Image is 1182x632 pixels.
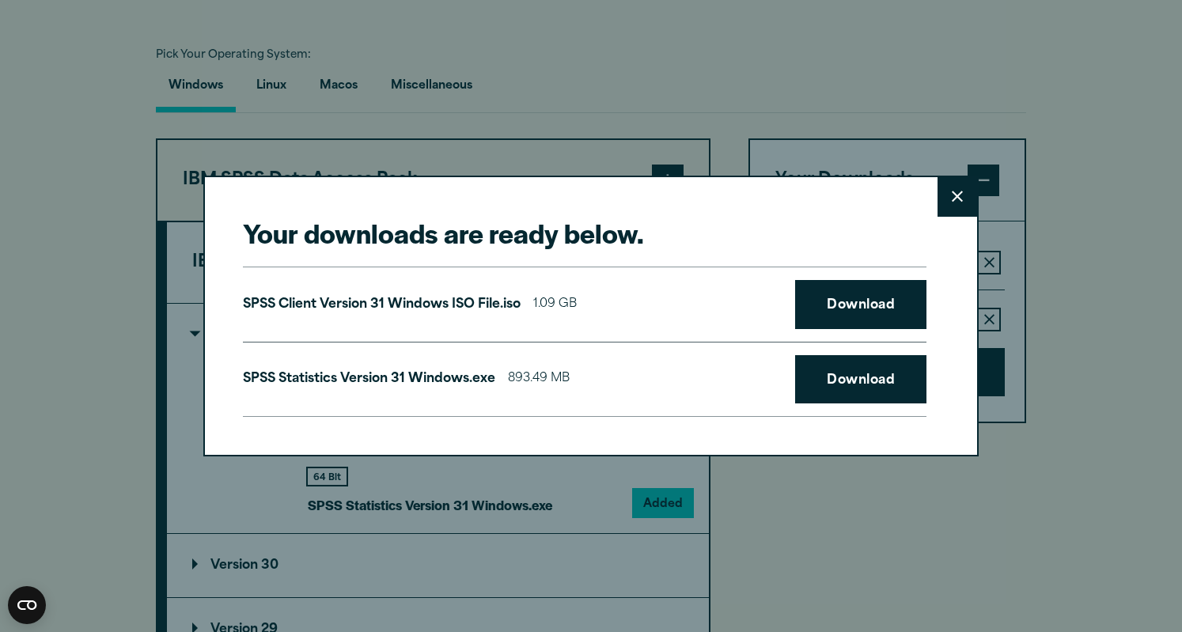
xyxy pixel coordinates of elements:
h2: Your downloads are ready below. [243,215,926,251]
button: Open CMP widget [8,586,46,624]
a: Download [795,280,926,329]
a: Download [795,355,926,404]
span: 1.09 GB [533,293,577,316]
span: 893.49 MB [508,368,570,391]
p: SPSS Client Version 31 Windows ISO File.iso [243,293,521,316]
p: SPSS Statistics Version 31 Windows.exe [243,368,495,391]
